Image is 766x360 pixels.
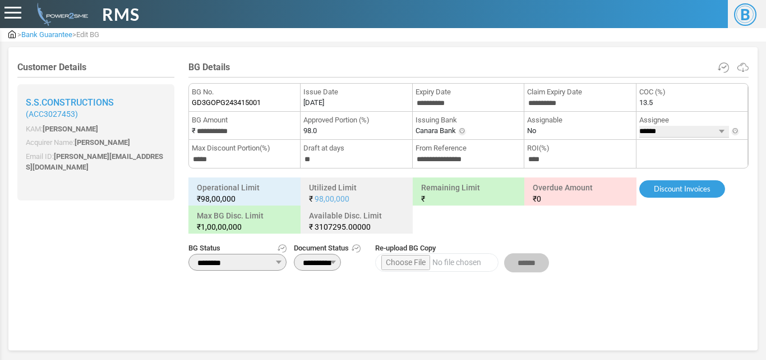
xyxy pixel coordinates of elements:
[26,97,114,108] span: S.s.constructions
[458,127,467,136] img: Info
[29,110,75,119] span: ACC3027453
[303,180,410,206] h6: Utilized Limit
[191,180,298,206] h6: Operational Limit
[192,86,297,98] span: BG No.
[17,62,174,72] h4: Customer Details
[309,194,313,203] span: ₹
[192,143,297,154] span: Max Discount Portion(%)
[278,243,287,254] a: Get Status History
[188,243,287,254] span: BG Status
[416,86,521,98] span: Expiry Date
[197,221,292,233] small: ₹
[303,97,324,108] label: [DATE]
[303,115,409,126] span: Approved Portion (%)
[76,30,99,39] span: Edit BG
[315,222,371,231] span: 3107295.00000
[718,62,729,73] a: View Amendment History
[527,115,633,126] span: Assignable
[197,193,292,204] small: ₹
[192,97,261,108] span: GD3GOPG243415001
[189,112,301,140] li: ₹
[527,125,536,136] label: No
[102,2,140,27] span: RMS
[188,62,749,72] h4: BG Details
[201,194,236,203] span: 98,00,000
[33,3,88,26] img: admin
[21,30,72,39] span: Bank Guarantee
[26,152,163,172] span: [PERSON_NAME][EMAIL_ADDRESS][DOMAIN_NAME]
[527,86,633,98] span: Claim Expiry Date
[639,86,745,98] span: COC (%)
[309,222,313,231] span: ₹
[639,115,745,126] span: Assignee
[26,110,166,119] small: ( )
[639,97,653,108] label: 13.5
[26,137,166,148] p: Acquirer Name:
[26,124,166,135] p: KAM:
[421,194,425,203] span: ₹
[294,243,361,254] span: Document Status
[416,125,456,136] label: Canara Bank
[303,208,410,234] h6: Available Disc. Limit
[639,180,725,198] a: Discount Invoices
[527,143,633,154] span: ROI(%)
[734,3,756,26] span: B
[26,151,166,173] p: Email ID:
[303,143,409,154] span: Draft at days
[416,143,521,154] span: From Reference
[731,127,740,136] img: Info
[191,208,298,234] h6: Max BG Disc. Limit
[533,194,537,203] span: ₹
[416,180,522,206] h6: Remaining Limit
[201,222,242,231] span: 1,00,00,000
[43,125,98,133] span: [PERSON_NAME]
[533,193,628,204] small: 0
[75,138,130,147] span: [PERSON_NAME]
[352,243,361,254] a: Get Document History
[303,125,317,136] label: 98.0
[527,180,634,206] h6: Overdue Amount
[315,194,349,203] a: 98,00,000
[8,30,16,38] img: admin
[303,86,409,98] span: Issue Date
[192,115,297,126] span: BG Amount
[416,115,521,126] span: Issuing Bank
[375,243,549,254] span: Re-upload BG Copy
